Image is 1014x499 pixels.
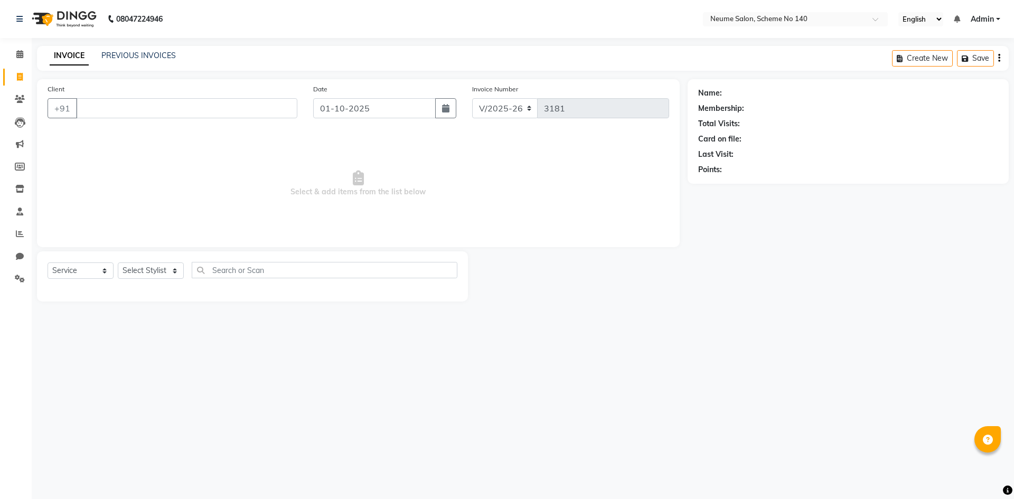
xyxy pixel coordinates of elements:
label: Invoice Number [472,84,518,94]
a: PREVIOUS INVOICES [101,51,176,60]
b: 08047224946 [116,4,163,34]
div: Card on file: [698,134,741,145]
input: Search by Name/Mobile/Email/Code [76,98,297,118]
span: Admin [971,14,994,25]
div: Membership: [698,103,744,114]
img: logo [27,4,99,34]
label: Date [313,84,327,94]
div: Points: [698,164,722,175]
button: Save [957,50,994,67]
span: Select & add items from the list below [48,131,669,237]
button: +91 [48,98,77,118]
div: Name: [698,88,722,99]
label: Client [48,84,64,94]
div: Total Visits: [698,118,740,129]
button: Create New [892,50,953,67]
div: Last Visit: [698,149,734,160]
a: INVOICE [50,46,89,65]
input: Search or Scan [192,262,457,278]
